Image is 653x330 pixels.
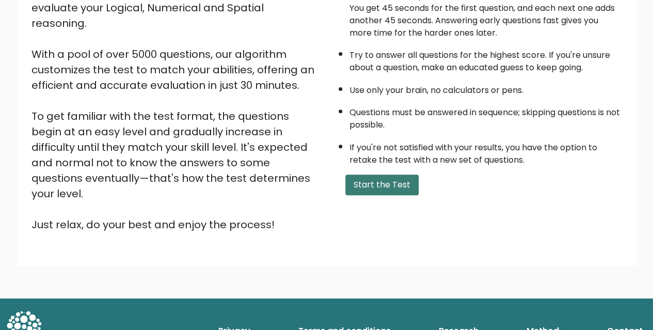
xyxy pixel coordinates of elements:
[349,79,622,97] li: Use only your brain, no calculators or pens.
[349,44,622,74] li: Try to answer all questions for the highest score. If you're unsure about a question, make an edu...
[349,136,622,166] li: If you're not satisfied with your results, you have the option to retake the test with a new set ...
[345,175,419,195] button: Start the Test
[349,101,622,131] li: Questions must be answered in sequence; skipping questions is not possible.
